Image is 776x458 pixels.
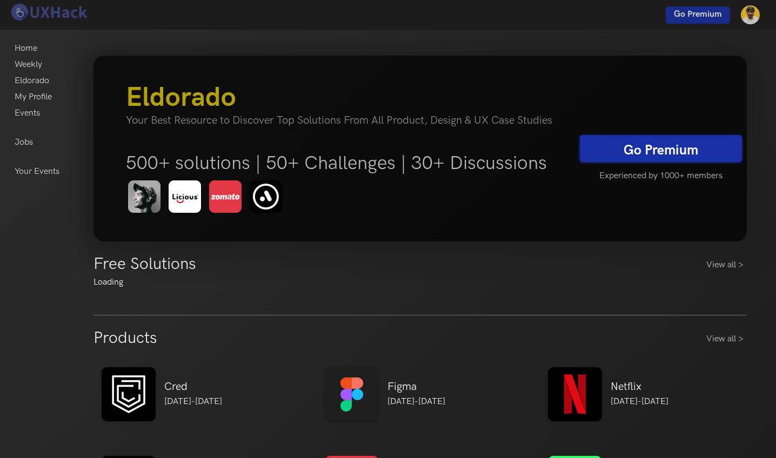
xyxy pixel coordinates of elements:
h3: Products [93,328,157,348]
h4: Your Best Resource to Discover Top Solutions From All Product, Design & UX Case Studies [126,114,563,127]
h5: Cred [164,380,222,393]
span: Go Premium [674,9,722,19]
h5: Figma [387,380,445,393]
h5: 500+ solutions | 50+ Challenges | 30+ Discussions [126,152,563,174]
p: [DATE]-[DATE] [387,395,445,408]
a: Go Premium [580,135,742,162]
a: View all > [706,259,747,272]
img: Netflix logo [548,367,602,421]
a: Jobs [15,134,33,151]
h5: Netflix [611,380,668,393]
a: Cred logo Cred [DATE]-[DATE] [93,359,230,430]
img: eldorado-banner-1.png [126,179,289,215]
h3: Free Solutions [93,254,196,274]
h5: Experienced by 1000+ members [580,165,742,187]
a: Figma logo Figma [DATE]-[DATE] [317,359,453,430]
a: View all > [706,333,747,346]
img: Cred logo [102,367,156,421]
p: [DATE]-[DATE] [611,395,668,408]
a: Events [15,105,40,122]
img: UXHack logo [8,3,89,22]
a: Your Events [15,164,59,180]
a: Go Premium [666,6,730,24]
p: [DATE]-[DATE] [164,395,222,408]
h3: Eldorado [126,82,563,114]
a: Netflix logo Netflix [DATE]-[DATE] [540,359,677,430]
div: Loading [93,276,747,289]
img: Your profile pic [741,5,760,24]
a: My Profile [15,89,52,105]
a: Eldorado [15,73,49,89]
img: Figma logo [325,367,379,421]
a: Weekly [15,57,42,73]
a: Home [15,41,37,57]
